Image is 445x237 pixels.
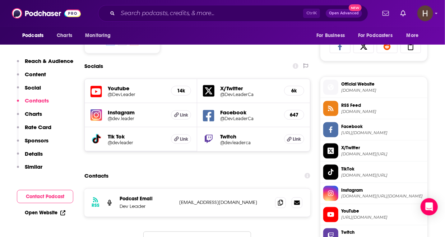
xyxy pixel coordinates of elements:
[80,29,120,42] button: open menu
[22,31,43,41] span: Podcasts
[120,204,173,210] p: Dev Leader
[329,12,359,15] span: Open Advanced
[341,194,425,199] span: instagram.com/dev.leader
[353,29,403,42] button: open menu
[17,97,49,110] button: Contacts
[323,186,425,201] a: Instagram[DOMAIN_NAME][URL][DOMAIN_NAME]
[52,29,77,42] a: Charts
[108,85,165,92] h5: Youtube
[323,101,425,116] a: RSS Feed[DOMAIN_NAME]
[400,40,421,53] a: Copy Link
[12,6,81,20] img: Podchaser - Follow, Share and Rate Podcasts
[349,4,362,11] span: New
[180,136,188,142] span: Link
[17,163,42,177] button: Similar
[293,136,301,142] span: Link
[25,163,42,170] p: Similar
[108,92,165,97] a: @DevLeader
[220,92,278,97] a: @DevLeaderCa
[380,7,392,19] a: Show notifications dropdown
[284,135,304,144] a: Link
[17,150,43,164] button: Details
[341,173,425,178] span: tiktok.com/@devleader
[220,133,278,140] h5: Twitch
[220,109,278,116] h5: Facebook
[120,196,173,202] p: Podcast Email
[341,151,425,157] span: twitter.com/DevLeaderCa
[25,210,65,216] a: Open Website
[377,40,398,53] a: Share on Reddit
[108,140,165,145] h5: @devleader
[417,5,433,21] span: Logged in as M1ndsharePR
[84,59,103,73] h2: Socials
[220,140,278,145] a: @devleaderca
[323,122,425,137] a: Facebook[URL][DOMAIN_NAME]
[341,229,425,236] span: Twitch
[85,31,111,41] span: Monitoring
[17,190,73,203] button: Contact Podcast
[171,110,191,120] a: Link
[290,88,298,94] h5: 6k
[341,102,425,109] span: RSS Feed
[341,109,425,114] span: anchor.fm
[108,109,165,116] h5: Instagram
[25,124,51,131] p: Rate Card
[341,145,425,151] span: X/Twitter
[17,71,46,84] button: Content
[17,110,42,124] button: Charts
[220,116,278,121] a: @DevLeaderCa
[25,97,49,104] p: Contacts
[17,124,51,137] button: Rate Card
[25,110,42,117] p: Charts
[341,166,425,172] span: TikTok
[311,29,354,42] button: open menu
[17,137,48,150] button: Sponsors
[341,123,425,130] span: Facebook
[323,207,425,222] a: YouTube[URL][DOMAIN_NAME]
[17,29,53,42] button: open menu
[421,198,438,215] div: Open Intercom Messenger
[407,31,419,41] span: More
[341,88,425,93] span: podcasters.spotify.com
[417,5,433,21] button: Show profile menu
[341,130,425,136] span: https://www.facebook.com/DevLeaderCa
[25,58,73,64] p: Reach & Audience
[177,88,185,94] h5: 14k
[290,112,298,118] h5: 647
[25,137,48,144] p: Sponsors
[179,200,269,206] p: [EMAIL_ADDRESS][DOMAIN_NAME]
[341,208,425,215] span: YouTube
[220,85,278,92] h5: X/Twitter
[402,29,428,42] button: open menu
[98,5,368,22] div: Search podcasts, credits, & more...
[316,31,345,41] span: For Business
[341,187,425,193] span: Instagram
[180,112,188,118] span: Link
[108,133,165,140] h5: Tik Tok
[323,80,425,95] a: Official Website[DOMAIN_NAME]
[358,31,393,41] span: For Podcasters
[341,81,425,87] span: Official Website
[326,9,362,18] button: Open AdvancedNew
[323,165,425,180] a: TikTok[DOMAIN_NAME][URL]
[341,215,425,220] span: https://www.youtube.com/@DevLeader
[108,116,165,121] a: @dev.leader
[25,71,46,78] p: Content
[17,58,73,71] button: Reach & Audience
[303,9,320,18] span: Ctrl K
[57,31,72,41] span: Charts
[92,203,99,209] h3: RSS
[118,8,303,19] input: Search podcasts, credits, & more...
[17,84,41,97] button: Social
[171,135,191,144] a: Link
[353,40,374,53] a: Share on X/Twitter
[398,7,409,19] a: Show notifications dropdown
[323,143,425,159] a: X/Twitter[DOMAIN_NAME][URL]
[417,5,433,21] img: User Profile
